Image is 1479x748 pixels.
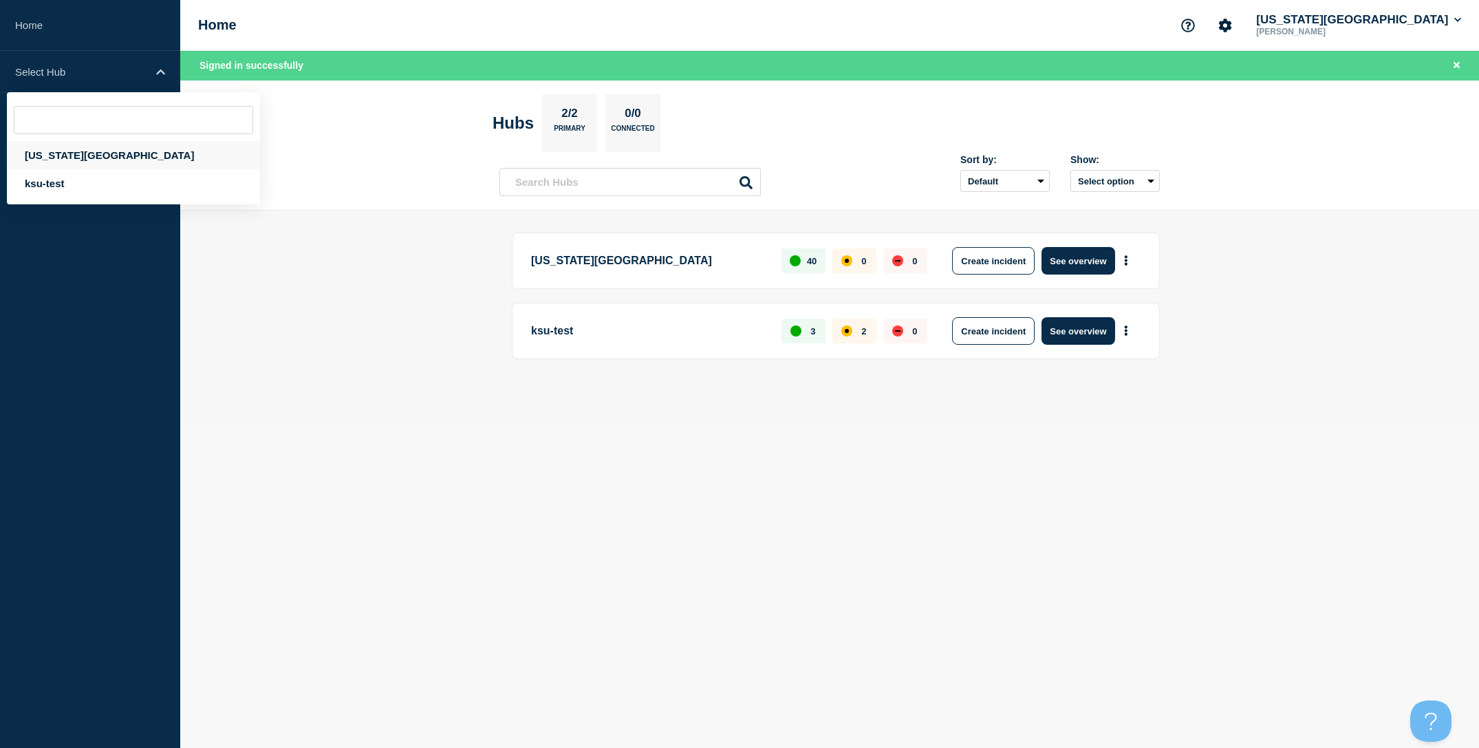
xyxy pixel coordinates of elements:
div: Show: [1070,154,1160,165]
p: Primary [554,125,585,139]
input: Search Hubs [499,168,761,196]
button: Close banner [1448,58,1465,74]
button: Select option [1070,170,1160,192]
p: Connected [611,125,654,139]
div: [US_STATE][GEOGRAPHIC_DATA] [7,141,260,169]
div: affected [841,255,852,266]
button: Support [1174,11,1202,40]
button: [US_STATE][GEOGRAPHIC_DATA] [1253,13,1464,27]
p: 0 [912,256,917,266]
button: More actions [1117,248,1135,274]
p: ksu-test [531,317,766,345]
button: Create incident [952,247,1035,275]
div: Sort by: [960,154,1050,165]
p: [US_STATE][GEOGRAPHIC_DATA] [531,247,766,275]
span: Signed in successfully [199,60,303,71]
h1: Home [198,17,237,33]
p: 2/2 [557,107,583,125]
p: 40 [807,256,817,266]
p: 0 [861,256,866,266]
div: down [892,255,903,266]
div: down [892,325,903,336]
p: [PERSON_NAME] [1253,27,1396,36]
button: See overview [1041,317,1114,345]
button: See overview [1041,247,1114,275]
p: Select Hub [15,66,147,78]
p: 0 [912,326,917,336]
div: ksu-test [7,169,260,197]
select: Sort by [960,170,1050,192]
h2: Hubs [493,114,534,133]
p: 2 [861,326,866,336]
button: More actions [1117,319,1135,344]
p: 3 [810,326,815,336]
iframe: Help Scout Beacon - Open [1410,701,1451,742]
button: Create incident [952,317,1035,345]
div: affected [841,325,852,336]
div: up [790,325,801,336]
div: up [790,255,801,266]
button: Account settings [1211,11,1240,40]
p: 0/0 [620,107,647,125]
